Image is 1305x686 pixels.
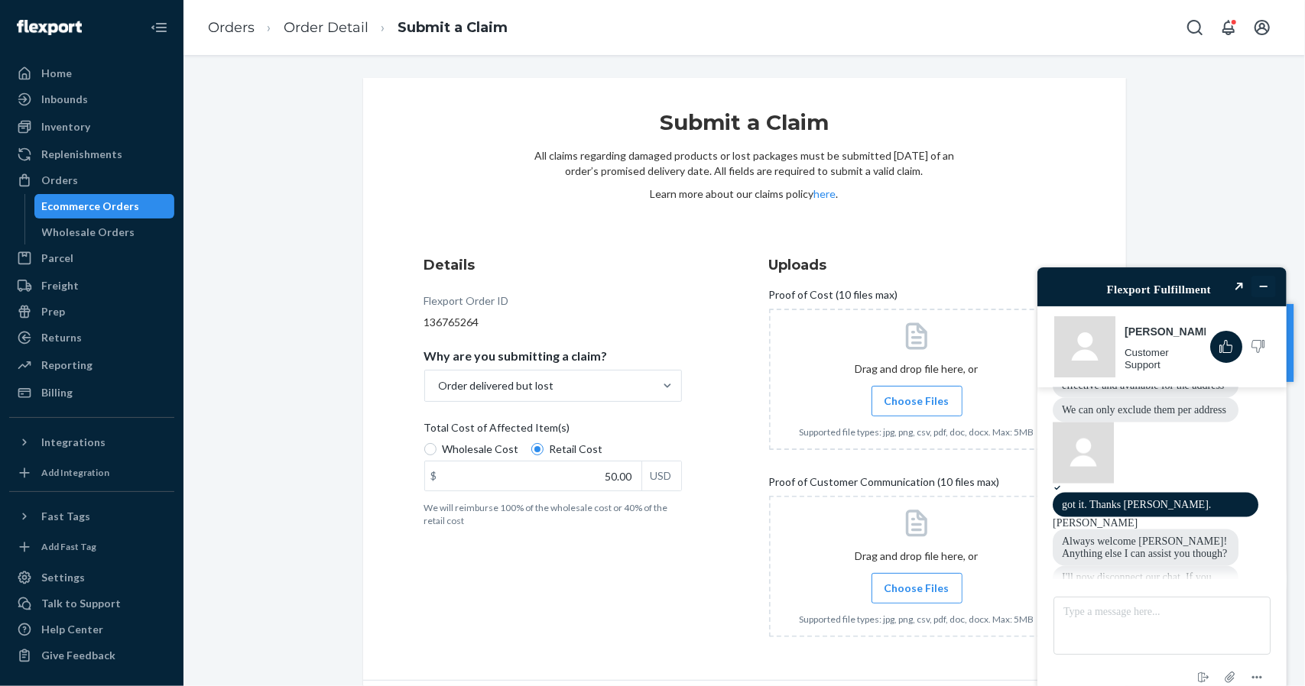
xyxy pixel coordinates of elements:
[641,461,681,490] div: USD
[9,643,174,668] button: Give Feedback
[1019,249,1305,686] iframe: Find more information here
[41,509,90,524] div: Fast Tags
[144,12,174,43] button: Close Navigation
[9,535,174,559] a: Add Fast Tag
[814,187,836,200] a: here
[9,273,174,298] a: Freight
[885,393,950,409] span: Choose Files
[9,461,174,485] a: Add Integration
[424,501,682,527] p: We will reimburse 100% of the wholesale cost or 40% of the retail cost
[424,255,682,275] h3: Details
[1180,12,1210,43] button: Open Search Box
[769,255,1065,275] h3: Uploads
[41,596,121,611] div: Talk to Support
[9,61,174,86] a: Home
[9,142,174,167] a: Replenishments
[41,385,73,400] div: Billing
[41,358,93,373] div: Reporting
[424,443,437,455] input: Wholesale Cost
[284,19,368,36] a: Order Detail
[769,474,1000,496] span: Proof of Customer Communication (10 files max)
[172,419,196,438] button: End chat
[41,435,106,450] div: Integrations
[199,419,223,438] button: Attach file
[34,11,65,24] span: Chat
[42,225,135,240] div: Wholesale Orders
[439,378,554,393] div: Order delivered but lost
[41,251,73,266] div: Parcel
[531,443,544,455] input: Retail Cost
[42,199,140,214] div: Ecommerce Orders
[9,430,174,455] button: Integrations
[424,420,570,442] span: Total Cost of Affected Item(s)
[41,147,122,162] div: Replenishments
[196,5,520,50] ol: breadcrumbs
[41,173,78,188] div: Orders
[9,168,174,193] a: Orders
[443,442,519,457] span: Wholesale Cost
[550,442,603,457] span: Retail Cost
[769,287,898,309] span: Proof of Cost (10 files max)
[17,20,82,35] img: Flexport logo
[41,330,82,345] div: Returns
[9,325,174,350] a: Returns
[398,19,508,36] a: Submit a Claim
[9,565,174,590] a: Settings
[41,570,85,585] div: Settings
[226,419,250,438] button: Menu
[1247,12,1277,43] button: Open account menu
[41,304,65,319] div: Prep
[208,19,255,36] a: Orders
[41,119,90,134] div: Inventory
[885,581,950,596] span: Choose Files
[41,648,115,663] div: Give Feedback
[424,315,682,330] div: 136765264
[425,461,641,490] input: $USD
[425,461,443,490] div: $
[41,278,79,293] div: Freight
[534,108,955,148] h1: Submit a Claim
[9,504,174,529] button: Fast Tags
[41,540,96,553] div: Add Fast Tag
[9,246,174,270] a: Parcel
[41,92,88,107] div: Inbounds
[9,591,174,616] button: Talk to Support
[424,348,608,364] p: Why are you submitting a claim?
[34,220,175,244] a: Wholesale Orders
[41,66,72,81] div: Home
[424,293,509,315] div: Flexport Order ID
[9,115,174,139] a: Inventory
[34,194,175,218] a: Ecommerce Orders
[534,186,955,202] p: Learn more about our claims policy .
[41,622,103,637] div: Help Center
[41,466,109,479] div: Add Integration
[9,617,174,642] a: Help Center
[9,380,174,405] a: Billing
[9,299,174,324] a: Prep
[9,353,174,377] a: Reporting
[534,148,955,179] p: All claims regarding damaged products or lost packages must be submitted [DATE] of an order’s pro...
[9,87,174,112] a: Inbounds
[1213,12,1244,43] button: Open notifications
